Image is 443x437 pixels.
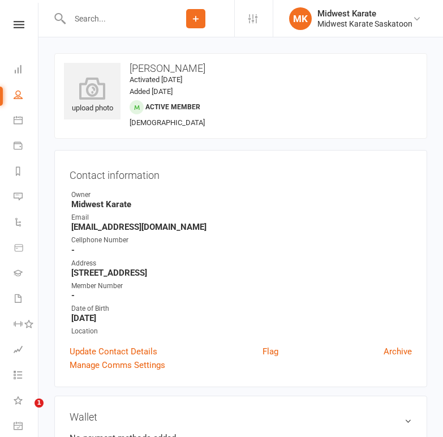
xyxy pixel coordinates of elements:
span: [DEMOGRAPHIC_DATA] [130,118,205,127]
strong: [STREET_ADDRESS] [71,268,412,278]
a: Assessments [14,338,39,363]
time: Activated [DATE] [130,75,182,84]
h3: Wallet [70,411,412,423]
a: Reports [14,160,39,185]
div: Address [71,258,412,269]
iframe: Intercom live chat [11,399,38,426]
a: Flag [263,345,278,358]
time: Added [DATE] [130,87,173,96]
a: People [14,83,39,109]
h3: [PERSON_NAME] [64,63,418,74]
div: Email [71,212,412,223]
a: Calendar [14,109,39,134]
strong: - [71,245,412,255]
div: Owner [71,190,412,200]
div: Date of Birth [71,303,412,314]
strong: - [71,290,412,301]
strong: [DATE] [71,313,412,323]
div: Midwest Karate Saskatoon [317,19,412,29]
div: Midwest Karate [317,8,412,19]
div: Location [71,326,412,337]
h3: Contact information [70,165,412,181]
div: Cellphone Number [71,235,412,246]
a: Product Sales [14,236,39,262]
a: Manage Comms Settings [70,358,165,372]
strong: [EMAIL_ADDRESS][DOMAIN_NAME] [71,222,412,232]
a: What's New [14,389,39,414]
a: Update Contact Details [70,345,157,358]
div: Member Number [71,281,412,292]
div: MK [289,7,312,30]
span: 1 [35,399,44,408]
span: Active member [145,103,200,111]
input: Search... [66,11,157,27]
a: Payments [14,134,39,160]
a: Dashboard [14,58,39,83]
a: Archive [384,345,412,358]
strong: Midwest Karate [71,199,412,209]
div: upload photo [64,77,121,114]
